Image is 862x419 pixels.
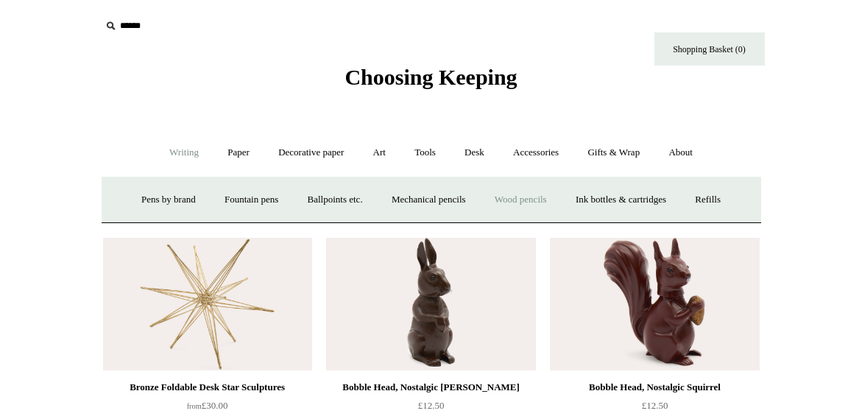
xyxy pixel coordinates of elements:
img: Bobble Head, Nostalgic Brown Bunny [326,238,535,370]
a: Refills [682,180,734,219]
span: £12.50 [418,400,445,411]
a: Bobble Head, Nostalgic Squirrel Bobble Head, Nostalgic Squirrel [550,238,759,370]
a: Ink bottles & cartridges [562,180,679,219]
div: Bronze Foldable Desk Star Sculptures [107,378,308,396]
span: from [187,402,202,410]
a: Ballpoints etc. [294,180,376,219]
span: £30.00 [187,400,228,411]
a: Desk [451,133,498,172]
div: Bobble Head, Nostalgic [PERSON_NAME] [330,378,531,396]
a: Fountain pens [211,180,292,219]
a: Decorative paper [265,133,357,172]
a: Paper [214,133,263,172]
a: Wood pencils [481,180,560,219]
a: Bobble Head, Nostalgic Brown Bunny Bobble Head, Nostalgic Brown Bunny [326,238,535,370]
a: Shopping Basket (0) [654,32,765,66]
img: Bobble Head, Nostalgic Squirrel [550,238,759,370]
a: Tools [401,133,449,172]
a: Gifts & Wrap [574,133,653,172]
a: Writing [156,133,212,172]
span: Choosing Keeping [345,65,517,89]
a: About [655,133,706,172]
div: Bobble Head, Nostalgic Squirrel [554,378,755,396]
a: Choosing Keeping [345,77,517,87]
span: £12.50 [642,400,668,411]
a: Pens by brand [128,180,209,219]
a: Bronze Foldable Desk Star Sculptures Bronze Foldable Desk Star Sculptures [103,238,312,370]
img: Bronze Foldable Desk Star Sculptures [103,238,312,370]
a: Mechanical pencils [378,180,479,219]
a: Accessories [500,133,572,172]
a: Art [360,133,399,172]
